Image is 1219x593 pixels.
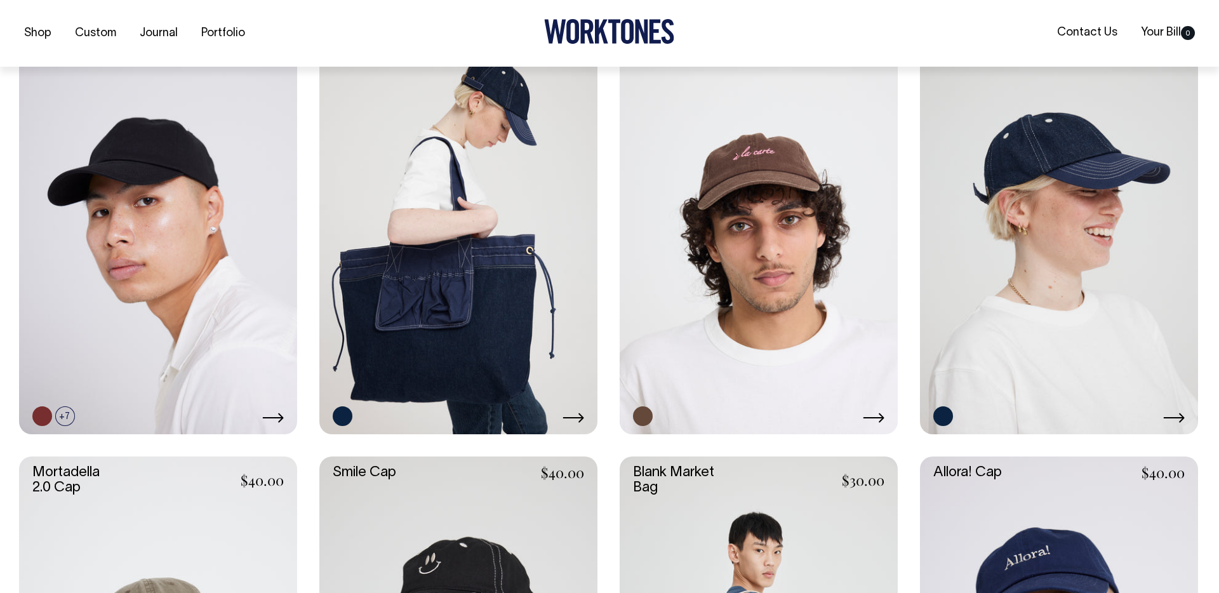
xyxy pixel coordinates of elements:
[1052,22,1122,43] a: Contact Us
[135,23,183,44] a: Journal
[19,23,57,44] a: Shop
[1181,26,1195,40] span: 0
[1136,22,1200,43] a: Your Bill0
[70,23,121,44] a: Custom
[55,406,75,426] span: +7
[196,23,250,44] a: Portfolio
